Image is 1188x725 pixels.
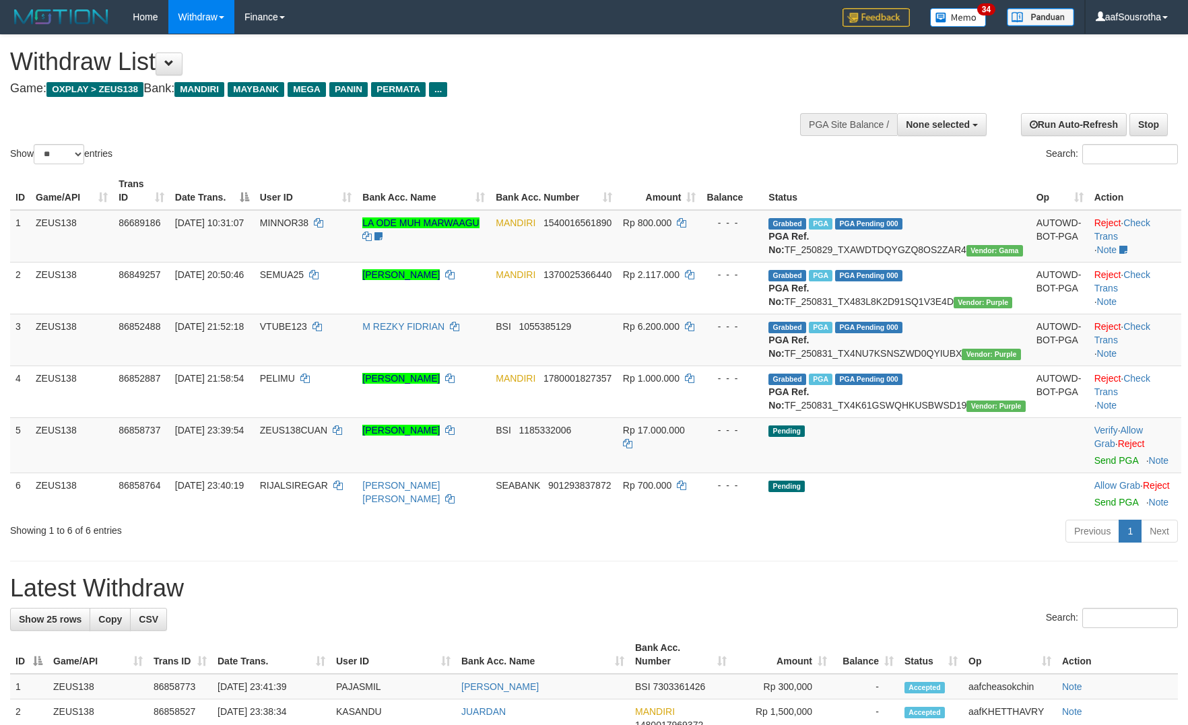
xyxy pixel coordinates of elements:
[1094,497,1138,508] a: Send PGA
[10,366,30,417] td: 4
[255,172,358,210] th: User ID: activate to sort column ascending
[10,674,48,699] td: 1
[623,425,685,436] span: Rp 17.000.000
[1031,262,1089,314] td: AUTOWD-BOT-PGA
[119,321,160,332] span: 86852488
[90,608,131,631] a: Copy
[260,425,327,436] span: ZEUS138CUAN
[1089,210,1181,263] td: · ·
[175,269,244,280] span: [DATE] 20:50:46
[1057,635,1178,674] th: Action
[800,113,897,136] div: PGA Site Balance /
[10,518,485,537] div: Showing 1 to 6 of 6 entries
[966,401,1025,412] span: Vendor URL: https://trx4.1velocity.biz
[1031,366,1089,417] td: AUTOWD-BOT-PGA
[1062,681,1082,692] a: Note
[174,82,224,97] span: MANDIRI
[10,608,90,631] a: Show 25 rows
[1062,706,1082,717] a: Note
[119,480,160,491] span: 86858764
[10,172,30,210] th: ID
[30,172,113,210] th: Game/API: activate to sort column ascending
[119,425,160,436] span: 86858737
[1119,520,1142,543] a: 1
[1094,425,1143,449] a: Allow Grab
[635,706,675,717] span: MANDIRI
[1097,244,1117,255] a: Note
[119,217,160,228] span: 86689186
[904,707,945,718] span: Accepted
[732,635,832,674] th: Amount: activate to sort column ascending
[30,417,113,473] td: ZEUS138
[357,172,490,210] th: Bank Acc. Name: activate to sort column ascending
[1149,455,1169,466] a: Note
[835,374,902,385] span: PGA Pending
[496,373,535,384] span: MANDIRI
[10,82,779,96] h4: Game: Bank:
[362,217,479,228] a: LA ODE MUH MARWAAGU
[1021,113,1127,136] a: Run Auto-Refresh
[1089,366,1181,417] td: · ·
[618,172,702,210] th: Amount: activate to sort column ascending
[763,314,1030,366] td: TF_250831_TX4NU7KSNSZWD0QYIUBX
[1089,417,1181,473] td: · ·
[175,217,244,228] span: [DATE] 10:31:07
[175,480,244,491] span: [DATE] 23:40:19
[623,269,680,280] span: Rp 2.117.000
[1094,321,1150,345] a: Check Trans
[362,321,444,332] a: M REZKY FIDRIAN
[763,210,1030,263] td: TF_250829_TXAWDTDQYGZQ8OS2ZAR4
[170,172,255,210] th: Date Trans.: activate to sort column descending
[963,674,1057,699] td: aafcheasokchin
[10,144,112,164] label: Show entries
[768,270,806,281] span: Grabbed
[763,262,1030,314] td: TF_250831_TX483L8K2D91SQ1V3E4D
[1118,438,1145,449] a: Reject
[1094,269,1150,294] a: Check Trans
[768,283,809,307] b: PGA Ref. No:
[763,172,1030,210] th: Status
[630,635,732,674] th: Bank Acc. Number: activate to sort column ascending
[706,372,758,385] div: - - -
[175,321,244,332] span: [DATE] 21:52:18
[706,479,758,492] div: - - -
[963,635,1057,674] th: Op: activate to sort column ascending
[1089,473,1181,514] td: ·
[10,210,30,263] td: 1
[635,681,651,692] span: BSI
[543,217,612,228] span: Copy 1540016561890 to clipboard
[768,425,805,437] span: Pending
[148,635,212,674] th: Trans ID: activate to sort column ascending
[1094,269,1121,280] a: Reject
[461,681,539,692] a: [PERSON_NAME]
[653,681,705,692] span: Copy 7303361426 to clipboard
[768,231,809,255] b: PGA Ref. No:
[763,366,1030,417] td: TF_250831_TX4K61GSWQHKUSBWSD19
[706,216,758,230] div: - - -
[1094,480,1143,491] span: ·
[1089,314,1181,366] td: · ·
[260,321,307,332] span: VTUBE123
[543,269,612,280] span: Copy 1370025366440 to clipboard
[768,218,806,230] span: Grabbed
[701,172,763,210] th: Balance
[1094,217,1121,228] a: Reject
[10,635,48,674] th: ID: activate to sort column descending
[496,425,511,436] span: BSI
[966,245,1023,256] span: Vendor URL: https://trx31.1velocity.biz
[623,321,680,332] span: Rp 6.200.000
[10,575,1178,602] h1: Latest Withdraw
[904,682,945,693] span: Accepted
[623,373,680,384] span: Rp 1.000.000
[906,119,970,130] span: None selected
[490,172,618,210] th: Bank Acc. Number: activate to sort column ascending
[212,674,331,699] td: [DATE] 23:41:39
[113,172,170,210] th: Trans ID: activate to sort column ascending
[212,635,331,674] th: Date Trans.: activate to sort column ascending
[897,113,987,136] button: None selected
[623,217,671,228] span: Rp 800.000
[175,373,244,384] span: [DATE] 21:58:54
[148,674,212,699] td: 86858773
[331,674,456,699] td: PAJASMIL
[543,373,612,384] span: Copy 1780001827357 to clipboard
